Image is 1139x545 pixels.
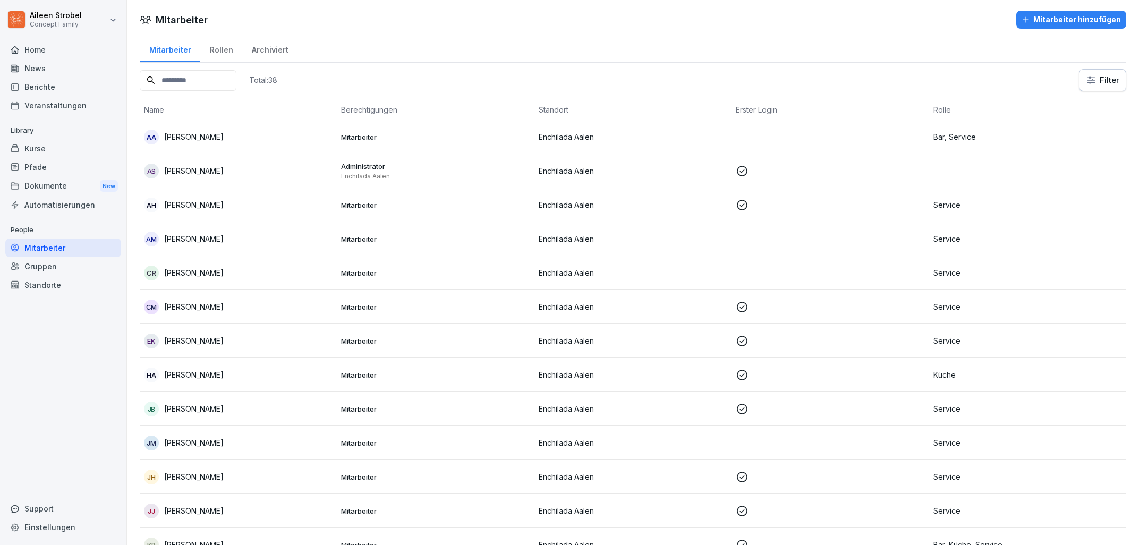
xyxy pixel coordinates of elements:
p: Service [933,505,1122,516]
div: Filter [1086,75,1119,86]
a: Home [5,40,121,59]
p: Enchilada Aalen [341,172,530,181]
p: Enchilada Aalen [539,131,727,142]
p: Enchilada Aalen [539,471,727,482]
div: JB [144,402,159,416]
div: Dokumente [5,176,121,196]
p: [PERSON_NAME] [164,165,224,176]
p: Küche [933,369,1122,380]
a: DokumenteNew [5,176,121,196]
div: HA [144,368,159,382]
p: Library [5,122,121,139]
p: Service [933,471,1122,482]
div: AM [144,232,159,246]
p: Mitarbeiter [341,336,530,346]
a: Einstellungen [5,518,121,537]
a: Standorte [5,276,121,294]
p: [PERSON_NAME] [164,505,224,516]
a: News [5,59,121,78]
div: AS [144,164,159,178]
p: [PERSON_NAME] [164,301,224,312]
p: Enchilada Aalen [539,335,727,346]
h1: Mitarbeiter [156,13,208,27]
div: AH [144,198,159,212]
p: People [5,222,121,239]
p: [PERSON_NAME] [164,471,224,482]
th: Standort [534,100,732,120]
a: Mitarbeiter [140,35,200,62]
a: Automatisierungen [5,195,121,214]
p: Enchilada Aalen [539,505,727,516]
button: Mitarbeiter hinzufügen [1016,11,1126,29]
p: Mitarbeiter [341,234,530,244]
p: Service [933,335,1122,346]
p: [PERSON_NAME] [164,335,224,346]
p: Enchilada Aalen [539,233,727,244]
p: Mitarbeiter [341,370,530,380]
p: Mitarbeiter [341,438,530,448]
p: Service [933,437,1122,448]
p: Service [933,199,1122,210]
div: Support [5,499,121,518]
p: [PERSON_NAME] [164,199,224,210]
p: Mitarbeiter [341,200,530,210]
p: [PERSON_NAME] [164,403,224,414]
th: Berechtigungen [337,100,534,120]
p: Total: 38 [249,75,277,85]
div: EK [144,334,159,348]
p: Mitarbeiter [341,132,530,142]
p: Enchilada Aalen [539,267,727,278]
th: Rolle [929,100,1126,120]
p: Service [933,403,1122,414]
p: [PERSON_NAME] [164,233,224,244]
p: [PERSON_NAME] [164,267,224,278]
p: Mitarbeiter [341,268,530,278]
div: CR [144,266,159,280]
a: Veranstaltungen [5,96,121,115]
button: Filter [1079,70,1126,91]
a: Rollen [200,35,242,62]
a: Mitarbeiter [5,239,121,257]
a: Archiviert [242,35,297,62]
p: Service [933,233,1122,244]
p: Mitarbeiter [341,302,530,312]
p: Concept Family [30,21,82,28]
p: Enchilada Aalen [539,301,727,312]
p: Administrator [341,161,530,171]
p: Mitarbeiter [341,506,530,516]
p: Enchilada Aalen [539,165,727,176]
div: New [100,180,118,192]
a: Gruppen [5,257,121,276]
p: Aileen Strobel [30,11,82,20]
th: Name [140,100,337,120]
a: Kurse [5,139,121,158]
div: AA [144,130,159,144]
p: Service [933,267,1122,278]
p: Mitarbeiter [341,404,530,414]
p: Bar, Service [933,131,1122,142]
p: [PERSON_NAME] [164,437,224,448]
p: Enchilada Aalen [539,369,727,380]
a: Pfade [5,158,121,176]
div: JH [144,470,159,484]
p: Enchilada Aalen [539,403,727,414]
p: Service [933,301,1122,312]
th: Erster Login [732,100,929,120]
a: Berichte [5,78,121,96]
p: Enchilada Aalen [539,199,727,210]
p: Enchilada Aalen [539,437,727,448]
div: JM [144,436,159,450]
div: JJ [144,504,159,518]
